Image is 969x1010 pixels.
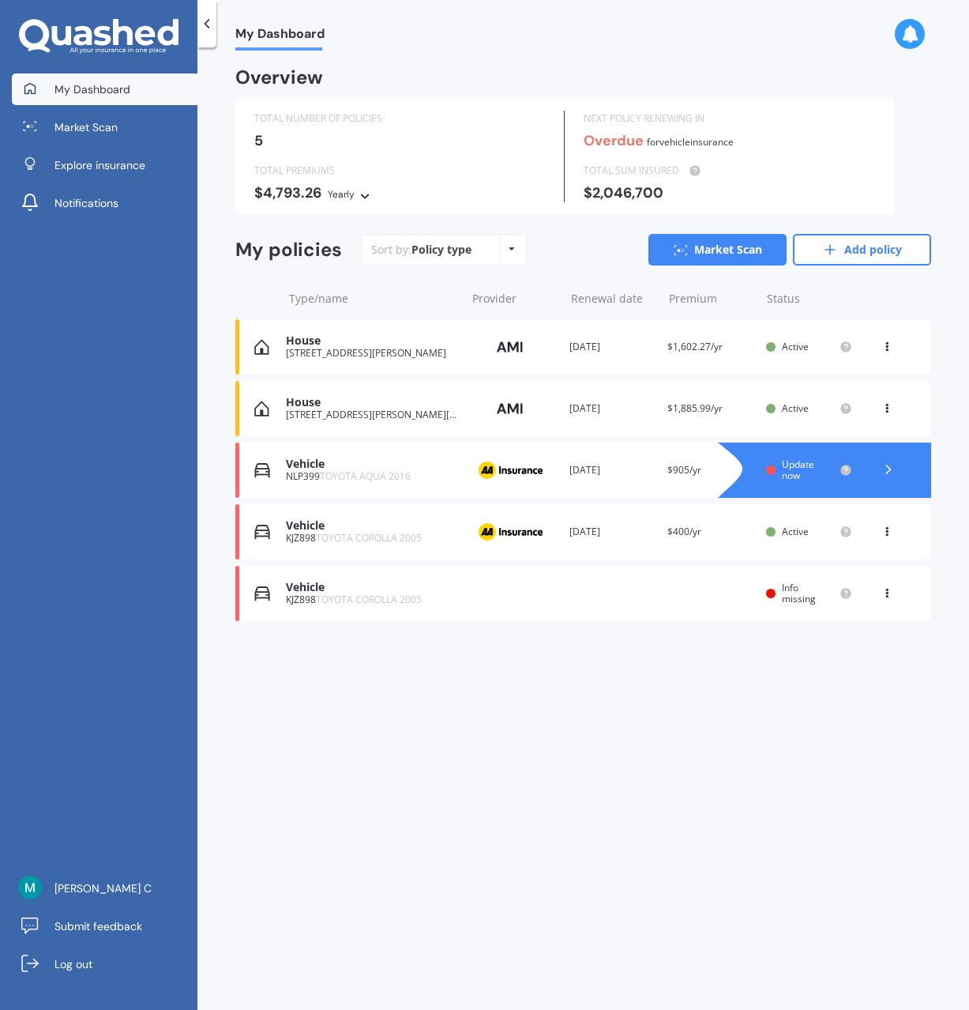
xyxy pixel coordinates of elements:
div: Vehicle [286,581,458,594]
a: Market Scan [648,234,787,266]
span: TOYOTA COROLLA 2005 [316,531,422,545]
div: My policies [235,239,342,262]
span: Submit feedback [54,918,142,934]
div: Provider [472,291,558,307]
b: Overdue [584,131,644,150]
div: Status [767,291,852,307]
div: [DATE] [569,462,655,478]
img: AMI [471,332,550,362]
span: Explore insurance [54,157,145,173]
a: Explore insurance [12,149,197,181]
div: Vehicle [286,519,458,533]
span: TOYOTA COROLLA 2005 [316,593,422,606]
img: AA [471,517,550,547]
div: KJZ898 [286,594,458,605]
span: for Vehicle insurance [647,135,734,149]
div: TOTAL PREMIUMS [254,163,545,179]
img: ACg8ocK89Trh3jgAaXZVkeei2a528QEiOMnr-3GEFrQw2OCa1l2FlA=s96-c [18,876,42,899]
a: Log out [12,948,197,980]
span: TOYOTA AQUA 2016 [320,469,411,483]
div: TOTAL NUMBER OF POLICIES [254,111,545,126]
img: AA [471,455,550,485]
span: My Dashboard [54,81,130,97]
span: $1,602.27/yr [667,340,723,353]
span: My Dashboard [235,26,325,47]
div: [DATE] [569,401,655,416]
span: Active [782,340,809,353]
div: 5 [254,133,545,149]
span: $1,885.99/yr [667,401,723,415]
div: Yearly [328,187,355,202]
div: House [286,334,458,348]
div: $2,046,700 [584,185,875,201]
img: Vehicle [254,462,270,478]
span: Active [782,525,809,538]
span: Info missing [782,581,816,605]
div: [STREET_ADDRESS][PERSON_NAME][PERSON_NAME] [286,409,458,420]
div: Overview [235,70,323,85]
a: Market Scan [12,111,197,143]
div: Premium [669,291,754,307]
img: House [254,401,269,416]
div: House [286,396,458,409]
a: My Dashboard [12,73,197,105]
span: Notifications [54,195,118,211]
div: TOTAL SUM INSURED [584,163,875,179]
span: Active [782,401,809,415]
div: $4,793.26 [254,185,545,202]
img: AMI [471,394,550,424]
div: [DATE] [569,524,655,540]
a: [PERSON_NAME] C [12,872,197,904]
div: NLP399 [286,471,458,482]
div: Type/name [289,291,460,307]
div: Renewal date [571,291,656,307]
div: Policy type [411,242,471,258]
div: [DATE] [569,339,655,355]
a: Notifications [12,187,197,219]
img: Vehicle [254,586,270,601]
span: [PERSON_NAME] C [54,880,152,896]
div: Sort by: [371,242,471,258]
div: Vehicle [286,458,458,471]
img: Vehicle [254,524,270,540]
span: Update now [782,458,814,482]
span: $905/yr [667,463,701,477]
div: [STREET_ADDRESS][PERSON_NAME] [286,348,458,359]
a: Add policy [793,234,931,266]
a: Submit feedback [12,910,197,942]
div: NEXT POLICY RENEWING IN [584,111,875,126]
span: $400/yr [667,525,701,538]
span: Log out [54,956,92,972]
span: Market Scan [54,119,118,135]
div: KJZ898 [286,533,458,544]
img: House [254,339,269,355]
